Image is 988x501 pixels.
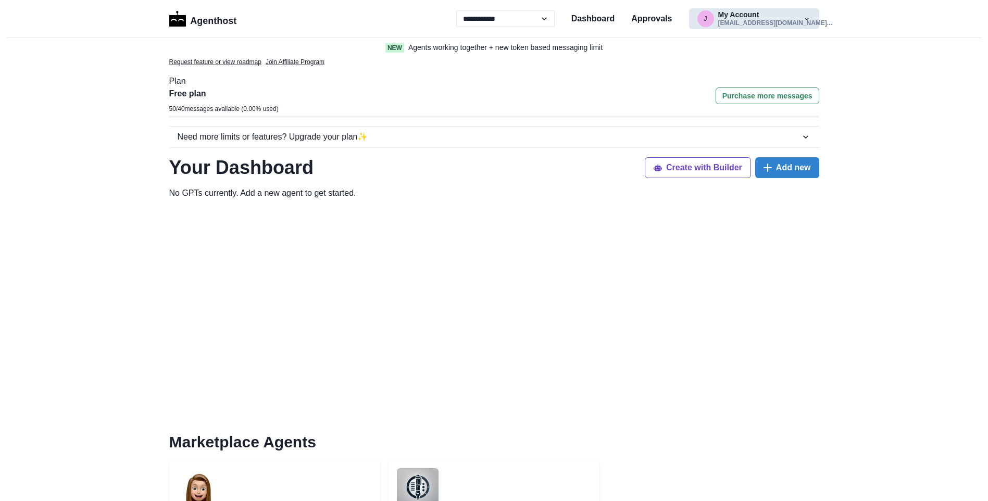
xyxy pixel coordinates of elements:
button: jharricts@gmail.comMy Account[EMAIL_ADDRESS][DOMAIN_NAME]... [689,8,819,29]
p: No GPTs currently. Add a new agent to get started . [169,187,819,199]
img: Logo [169,11,186,27]
a: LogoAgenthost [169,10,237,28]
p: Agenthost [190,10,236,28]
p: Plan [169,75,819,87]
h2: Marketplace Agents [169,433,819,452]
a: Approvals [631,12,672,25]
button: Purchase more messages [716,87,819,104]
a: Join Affiliate Program [266,57,324,67]
button: Add new [755,157,819,178]
p: 50 / 40 messages available ( 0.00 % used) [169,104,279,114]
span: New [385,43,404,53]
a: NewAgents working together + new token based messaging limit [364,42,625,53]
a: Request feature or view roadmap [169,57,261,67]
a: Purchase more messages [716,87,819,116]
h1: Your Dashboard [169,156,314,179]
div: Need more limits or features? Upgrade your plan ✨ [178,131,801,143]
a: Dashboard [571,12,615,25]
button: Need more limits or features? Upgrade your plan✨ [169,127,819,147]
p: Free plan [169,87,279,100]
button: Create with Builder [645,157,751,178]
p: Agents working together + new token based messaging limit [408,42,603,53]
